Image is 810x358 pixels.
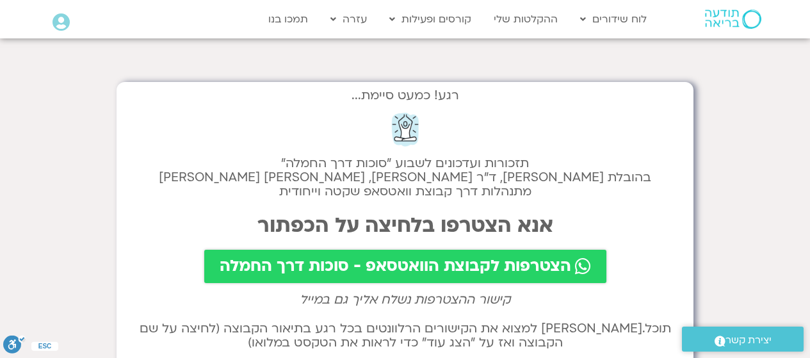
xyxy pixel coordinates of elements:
[574,7,653,31] a: לוח שידורים
[262,7,314,31] a: תמכו בנו
[324,7,373,31] a: עזרה
[204,250,606,283] a: הצטרפות לקבוצת הוואטסאפ - סוכות דרך החמלה
[129,95,681,96] h2: רגע! כמעט סיימת...
[129,156,681,199] h2: תזכורות ועדכונים לשבוע "סוכות דרך החמלה" בהובלת [PERSON_NAME], ד״ר [PERSON_NAME], [PERSON_NAME] [...
[682,327,804,352] a: יצירת קשר
[725,332,772,349] span: יצירת קשר
[220,257,571,275] span: הצטרפות לקבוצת הוואטסאפ - סוכות דרך החמלה
[383,7,478,31] a: קורסים ופעילות
[705,10,761,29] img: תודעה בריאה
[487,7,564,31] a: ההקלטות שלי
[129,214,681,237] h2: אנא הצטרפו בלחיצה על הכפתור
[129,293,681,307] h2: קישור ההצטרפות נשלח אליך גם במייל
[129,321,681,350] h2: תוכל.[PERSON_NAME] למצוא את הקישורים הרלוונטים בכל רגע בתיאור הקבוצה (לחיצה על שם הקבוצה ואז על ״...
